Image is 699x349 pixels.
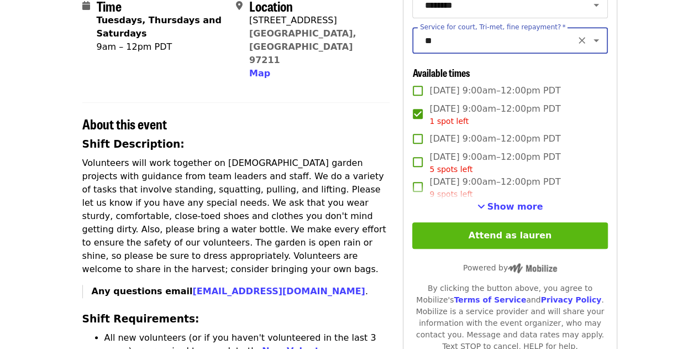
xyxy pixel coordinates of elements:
[82,1,90,11] i: calendar icon
[412,222,607,249] button: Attend as lauren
[429,165,472,174] span: 5 spots left
[429,84,560,97] span: [DATE] 9:00am–12:00pm PDT
[236,1,243,11] i: map-marker-alt icon
[429,150,560,175] span: [DATE] 9:00am–12:00pm PDT
[92,285,390,298] p: .
[97,15,222,39] strong: Tuesdays, Thursdays and Saturdays
[429,102,560,127] span: [DATE] 9:00am–12:00pm PDT
[429,132,560,145] span: [DATE] 9:00am–12:00pm PDT
[429,190,472,199] span: 9 spots left
[82,114,167,133] span: About this event
[192,286,365,296] a: [EMAIL_ADDRESS][DOMAIN_NAME]
[249,28,356,65] a: [GEOGRAPHIC_DATA], [GEOGRAPHIC_DATA] 97211
[97,40,227,54] div: 9am – 12pm PDT
[429,175,560,200] span: [DATE] 9:00am–12:00pm PDT
[588,33,604,48] button: Open
[487,201,543,212] span: Show more
[249,68,270,79] span: Map
[420,24,566,30] label: Service for court, Tri-met, fine repayment?
[249,67,270,80] button: Map
[540,295,601,304] a: Privacy Policy
[477,200,543,213] button: See more timeslots
[454,295,526,304] a: Terms of Service
[574,33,590,48] button: Clear
[82,313,199,325] strong: Shift Requirements:
[508,263,557,273] img: Powered by Mobilize
[92,286,365,296] strong: Any questions email
[429,117,469,126] span: 1 spot left
[249,14,381,27] div: [STREET_ADDRESS]
[82,138,185,150] strong: Shift Description:
[412,65,470,80] span: Available times
[463,263,557,272] span: Powered by
[82,157,390,276] p: Volunteers will work together on [DEMOGRAPHIC_DATA] garden projects with guidance from team leade...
